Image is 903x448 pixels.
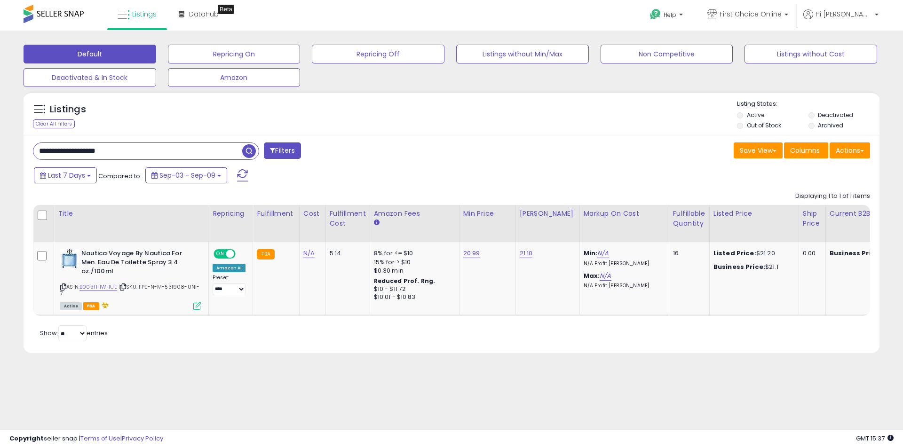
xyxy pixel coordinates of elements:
[58,209,205,219] div: Title
[713,209,795,219] div: Listed Price
[713,263,792,271] div: $21.1
[803,9,879,31] a: Hi [PERSON_NAME]
[673,209,705,228] div: Fulfillable Quantity
[816,9,872,19] span: Hi [PERSON_NAME]
[374,285,452,293] div: $10 - $11.72
[213,264,246,272] div: Amazon AI
[584,209,665,219] div: Markup on Cost
[330,249,363,258] div: 5.14
[790,146,820,155] span: Columns
[818,111,853,119] label: Deactivated
[584,249,598,258] b: Min:
[747,111,764,119] label: Active
[374,209,455,219] div: Amazon Fees
[99,302,109,308] i: hazardous material
[303,249,315,258] a: N/A
[214,250,226,258] span: ON
[98,172,142,181] span: Compared to:
[600,271,611,281] a: N/A
[374,249,452,258] div: 8% for <= $10
[132,9,157,19] span: Listings
[374,267,452,275] div: $0.30 min
[784,142,828,158] button: Columns
[664,11,676,19] span: Help
[374,293,452,301] div: $10.01 - $10.83
[520,249,533,258] a: 21.10
[463,249,480,258] a: 20.99
[189,9,219,19] span: DataHub
[803,249,818,258] div: 0.00
[463,209,512,219] div: Min Price
[34,167,97,183] button: Last 7 Days
[40,329,108,338] span: Show: entries
[650,8,661,20] i: Get Help
[584,271,600,280] b: Max:
[83,302,99,310] span: FBA
[795,192,870,201] div: Displaying 1 to 1 of 1 items
[81,249,196,278] b: Nautica Voyage By Nautica For Men. Eau De Toilette Spray 3.4 oz./100ml
[264,142,301,159] button: Filters
[48,171,85,180] span: Last 7 Days
[374,219,380,227] small: Amazon Fees.
[803,209,822,228] div: Ship Price
[79,283,117,291] a: B003HHWHUE
[734,142,783,158] button: Save View
[213,209,249,219] div: Repricing
[597,249,609,258] a: N/A
[213,275,246,296] div: Preset:
[830,142,870,158] button: Actions
[218,5,234,14] div: Tooltip anchor
[720,9,782,19] span: First Choice Online
[168,68,301,87] button: Amazon
[168,45,301,63] button: Repricing On
[673,249,702,258] div: 16
[312,45,444,63] button: Repricing Off
[374,277,436,285] b: Reduced Prof. Rng.
[60,249,79,268] img: 41E4HC8g6QL._SL40_.jpg
[234,250,249,258] span: OFF
[33,119,75,128] div: Clear All Filters
[818,121,843,129] label: Archived
[257,209,295,219] div: Fulfillment
[145,167,227,183] button: Sep-03 - Sep-09
[50,103,86,116] h5: Listings
[60,302,82,310] span: All listings currently available for purchase on Amazon
[579,205,669,242] th: The percentage added to the cost of goods (COGS) that forms the calculator for Min & Max prices.
[374,258,452,267] div: 15% for > $10
[60,283,199,297] span: | SKU: FPE-N-M-531908-UNI-7
[159,171,215,180] span: Sep-03 - Sep-09
[257,249,274,259] small: FBA
[60,249,201,309] div: ASIN:
[456,45,589,63] button: Listings without Min/Max
[830,249,881,258] b: Business Price:
[601,45,733,63] button: Non Competitive
[584,283,662,289] p: N/A Profit [PERSON_NAME]
[584,260,662,267] p: N/A Profit [PERSON_NAME]
[303,209,322,219] div: Cost
[24,45,156,63] button: Default
[747,121,781,129] label: Out of Stock
[520,209,576,219] div: [PERSON_NAME]
[642,1,692,31] a: Help
[737,100,879,109] p: Listing States:
[24,68,156,87] button: Deactivated & In Stock
[713,249,792,258] div: $21.20
[713,249,756,258] b: Listed Price:
[745,45,877,63] button: Listings without Cost
[330,209,366,228] div: Fulfillment Cost
[713,262,765,271] b: Business Price:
